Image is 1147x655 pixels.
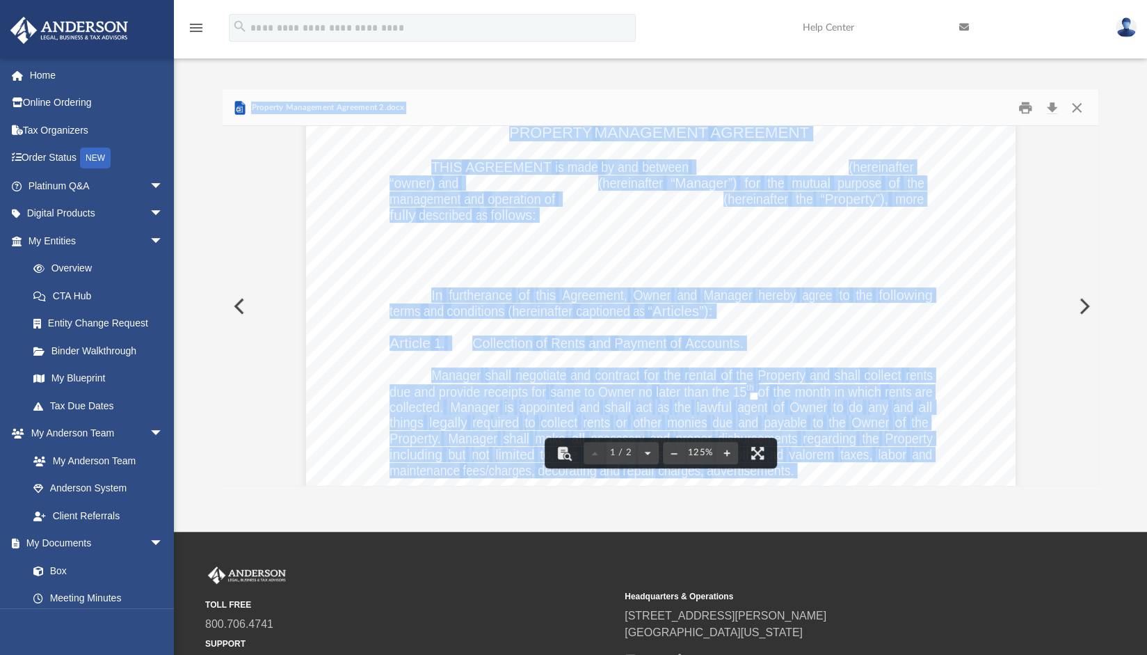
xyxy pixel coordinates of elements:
[19,447,170,475] a: My Anderson Team
[80,148,111,168] div: NEW
[600,464,620,478] span: and
[812,416,824,429] span: to
[19,475,177,503] a: Anderson System
[19,557,170,585] a: Box
[625,626,803,638] a: [GEOGRAPHIC_DATA][US_STATE]
[188,19,204,36] i: menu
[862,432,879,445] span: the
[707,464,794,478] span: advertisements.
[614,336,666,350] span: Payment
[710,125,809,141] span: AGREEMENT
[796,192,812,206] span: the
[10,420,177,448] a: My Anderson Teamarrow_drop_down
[633,304,645,318] span: as
[495,448,535,461] span: limited
[895,416,906,429] span: of
[524,416,536,429] span: to
[758,288,796,302] span: hereby
[223,126,1098,485] div: Document Viewer
[606,438,636,468] button: 1 / 2
[464,192,484,206] span: and
[712,416,732,429] span: due
[868,400,888,414] span: any
[684,368,716,382] span: rental
[223,126,1098,485] div: File preview
[1012,97,1040,118] button: Print
[625,590,1034,603] small: Headquarters & Operations
[472,416,490,429] span: req
[879,288,933,302] span: following
[485,368,511,382] span: shall
[648,304,712,318] span: “Articles”):
[390,304,421,318] span: terms
[551,336,585,350] span: Rents
[789,448,834,461] span: valorem
[490,208,536,222] span: follows:
[519,400,574,414] span: appointed
[685,448,716,457] div: Current zoom level
[906,368,933,382] span: rents
[540,448,554,461] span: to,
[820,192,888,206] span: “Property”),
[663,438,685,468] button: Zoom out
[390,400,443,414] span: collected.
[390,432,441,445] span: Property.
[223,287,253,326] button: Previous File
[757,385,769,399] span: of
[515,368,566,382] span: negotiate
[205,599,615,611] small: TOLL FREE
[1068,287,1098,326] button: Next File
[248,102,404,114] span: Property Management Agreement 2.docx
[746,383,753,392] span: th
[764,416,807,429] span: payable
[490,416,519,429] span: uired
[721,368,732,382] span: of
[535,432,565,445] span: make
[601,160,639,174] span: by and
[536,288,556,302] span: this
[633,416,661,429] span: other
[19,255,184,283] a: Overview
[150,420,177,448] span: arrow_drop_down
[856,288,872,302] span: the
[390,416,424,429] span: things
[571,432,585,445] span: all
[431,160,462,174] span: THIS
[448,432,497,445] span: Manager
[570,368,591,382] span: and
[588,336,611,350] span: and
[594,125,708,141] span: MANAGEMENT
[878,448,906,461] span: labor
[19,502,177,530] a: Client Referrals
[616,416,627,429] span: or
[895,192,924,206] span: more
[658,464,704,478] span: charges,
[1116,17,1137,38] img: User Pic
[10,61,184,89] a: Home
[390,192,460,206] span: management
[703,288,753,302] span: Manager
[893,400,913,414] span: and
[449,288,512,302] span: furtherance
[833,400,844,414] span: to
[472,336,533,350] span: Collection
[696,400,732,414] span: lawful
[10,172,184,200] a: Platinum Q&Aarrow_drop_down
[685,336,744,350] span: Accounts.
[463,464,535,478] span: fees/charges,
[864,368,901,382] span: collect
[390,336,431,350] span: Article
[10,144,184,173] a: Order StatusNEW
[802,288,832,302] span: agree
[465,160,551,174] span: AGREEMENT
[562,288,627,302] span: Agreement,
[518,288,530,302] span: of
[591,432,645,445] span: necessary
[434,336,444,350] span: 1.
[677,288,697,302] span: and
[737,400,767,414] span: agent
[888,176,900,190] span: of
[188,26,204,36] a: menu
[789,400,827,414] span: Owner
[576,304,630,318] span: captioned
